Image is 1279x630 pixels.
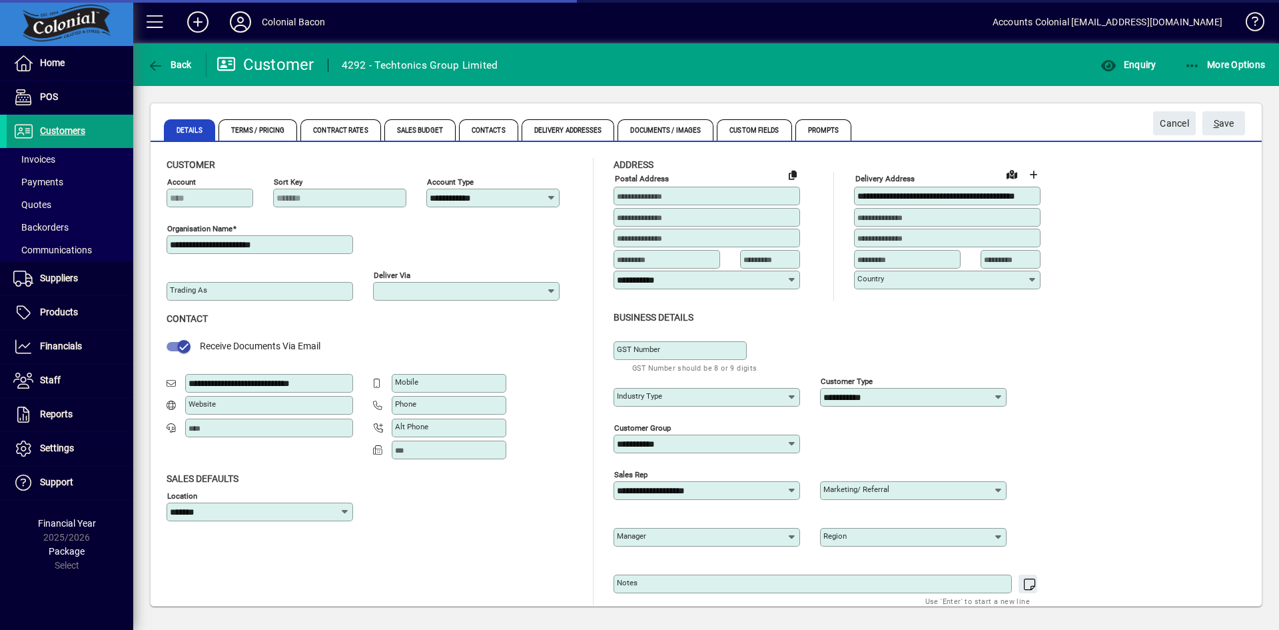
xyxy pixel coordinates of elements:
[167,473,238,484] span: Sales defaults
[40,91,58,102] span: POS
[40,375,61,385] span: Staff
[823,531,847,541] mat-label: Region
[40,409,73,419] span: Reports
[7,216,133,239] a: Backorders
[133,53,207,77] app-page-header-button: Back
[167,313,208,324] span: Contact
[618,119,713,141] span: Documents / Images
[40,307,78,317] span: Products
[617,391,662,401] mat-label: Industry type
[7,330,133,363] a: Financials
[614,423,671,432] mat-label: Customer group
[1153,111,1196,135] button: Cancel
[167,159,215,170] span: Customer
[189,399,216,409] mat-label: Website
[7,296,133,329] a: Products
[40,341,82,351] span: Financials
[7,466,133,499] a: Support
[617,531,646,541] mat-label: Manager
[40,477,73,487] span: Support
[13,199,51,210] span: Quotes
[7,262,133,295] a: Suppliers
[427,177,474,187] mat-label: Account Type
[274,177,302,187] mat-label: Sort key
[614,159,653,170] span: Address
[7,364,133,397] a: Staff
[395,399,416,409] mat-label: Phone
[614,312,693,323] span: Business details
[1214,118,1219,129] span: S
[7,148,133,171] a: Invoices
[7,47,133,80] a: Home
[167,177,196,187] mat-label: Account
[1160,113,1189,135] span: Cancel
[167,224,232,233] mat-label: Organisation name
[40,57,65,68] span: Home
[262,11,325,33] div: Colonial Bacon
[857,274,884,283] mat-label: Country
[1023,164,1044,185] button: Choose address
[1181,53,1269,77] button: More Options
[395,377,418,387] mat-label: Mobile
[1100,59,1156,70] span: Enquiry
[522,119,615,141] span: Delivery Addresses
[7,81,133,114] a: POS
[40,125,85,136] span: Customers
[617,578,638,587] mat-label: Notes
[170,285,207,295] mat-label: Trading as
[1097,53,1159,77] button: Enquiry
[49,546,85,557] span: Package
[219,10,262,34] button: Profile
[13,222,69,233] span: Backorders
[177,10,219,34] button: Add
[617,345,660,354] mat-label: GST Number
[1001,163,1023,185] a: View on map
[717,119,791,141] span: Custom Fields
[13,177,63,187] span: Payments
[38,518,96,529] span: Financial Year
[1202,111,1245,135] button: Save
[632,360,757,375] mat-hint: GST Number should be 8 or 9 digits
[200,341,320,351] span: Receive Documents Via Email
[7,398,133,431] a: Reports
[993,11,1222,33] div: Accounts Colonial [EMAIL_ADDRESS][DOMAIN_NAME]
[167,491,197,500] mat-label: Location
[144,53,195,77] button: Back
[147,59,192,70] span: Back
[7,193,133,216] a: Quotes
[1184,59,1266,70] span: More Options
[40,273,78,283] span: Suppliers
[7,239,133,261] a: Communications
[342,55,498,76] div: 4292 - Techtonics Group Limited
[7,171,133,193] a: Payments
[614,469,647,479] mat-label: Sales rep
[384,119,456,141] span: Sales Budget
[1214,113,1234,135] span: ave
[13,245,92,255] span: Communications
[459,119,518,141] span: Contacts
[395,422,428,431] mat-label: Alt Phone
[782,164,803,185] button: Copy to Delivery address
[300,119,380,141] span: Contract Rates
[218,119,298,141] span: Terms / Pricing
[164,119,215,141] span: Details
[374,271,410,280] mat-label: Deliver via
[1236,3,1262,46] a: Knowledge Base
[821,376,873,385] mat-label: Customer type
[13,154,55,165] span: Invoices
[823,485,889,494] mat-label: Marketing/ Referral
[7,432,133,465] a: Settings
[925,593,1030,609] mat-hint: Use 'Enter' to start a new line
[216,54,314,75] div: Customer
[40,443,74,453] span: Settings
[795,119,852,141] span: Prompts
